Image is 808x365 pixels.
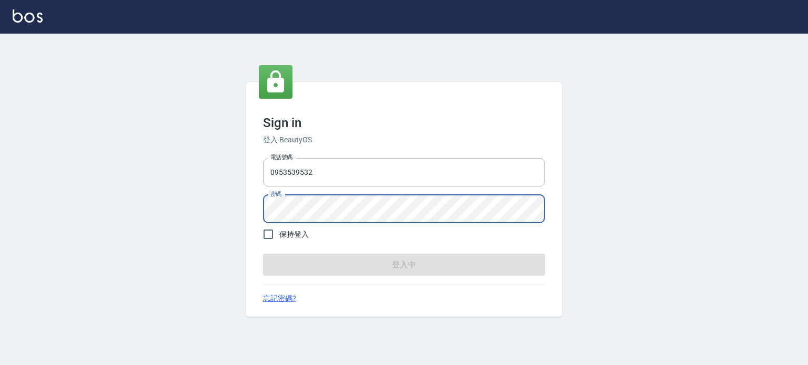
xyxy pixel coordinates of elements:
[270,153,292,161] label: 電話號碼
[270,190,281,198] label: 密碼
[263,134,545,145] h6: 登入 BeautyOS
[263,293,296,304] a: 忘記密碼?
[263,116,545,130] h3: Sign in
[13,9,43,23] img: Logo
[279,229,309,240] span: 保持登入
